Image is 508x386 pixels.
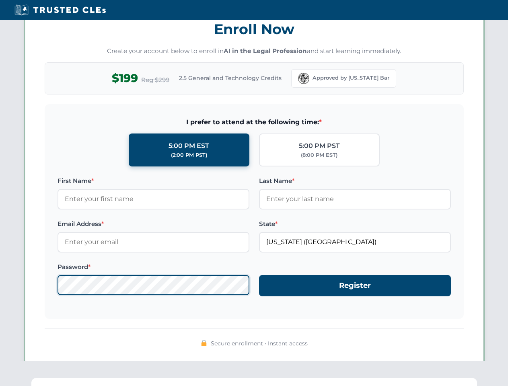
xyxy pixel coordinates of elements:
[259,176,451,186] label: Last Name
[58,189,249,209] input: Enter your first name
[313,74,389,82] span: Approved by [US_STATE] Bar
[58,232,249,252] input: Enter your email
[259,232,451,252] input: Florida (FL)
[45,47,464,56] p: Create your account below to enroll in and start learning immediately.
[12,4,108,16] img: Trusted CLEs
[259,219,451,229] label: State
[211,339,308,348] span: Secure enrollment • Instant access
[224,47,307,55] strong: AI in the Legal Profession
[58,219,249,229] label: Email Address
[201,340,207,346] img: 🔒
[301,151,337,159] div: (8:00 PM EST)
[299,141,340,151] div: 5:00 PM PST
[45,16,464,42] h3: Enroll Now
[112,69,138,87] span: $199
[259,189,451,209] input: Enter your last name
[141,75,169,85] span: Reg $299
[58,262,249,272] label: Password
[179,74,282,82] span: 2.5 General and Technology Credits
[58,117,451,127] span: I prefer to attend at the following time:
[171,151,207,159] div: (2:00 PM PST)
[169,141,209,151] div: 5:00 PM EST
[298,73,309,84] img: Florida Bar
[259,275,451,296] button: Register
[58,176,249,186] label: First Name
